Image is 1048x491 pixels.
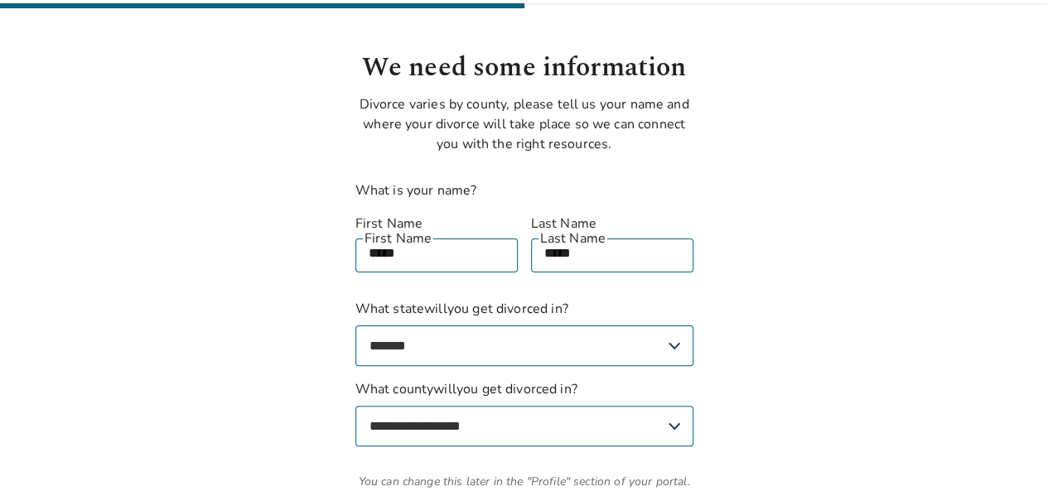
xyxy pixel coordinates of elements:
iframe: Chat Widget [965,412,1048,491]
label: What county will you get divorced in? [355,379,693,446]
select: What countywillyou get divorced in? [355,406,693,446]
label: What state will you get divorced in? [355,299,693,366]
select: What statewillyou get divorced in? [355,325,693,366]
h1: We need some information [355,48,693,88]
label: What is your name? [355,181,477,200]
label: Last Name [531,214,693,233]
p: Divorce varies by county, please tell us your name and where your divorce will take place so we c... [355,94,693,154]
label: First Name [355,214,518,233]
span: You can change this later in the "Profile" section of your portal. [355,473,693,490]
